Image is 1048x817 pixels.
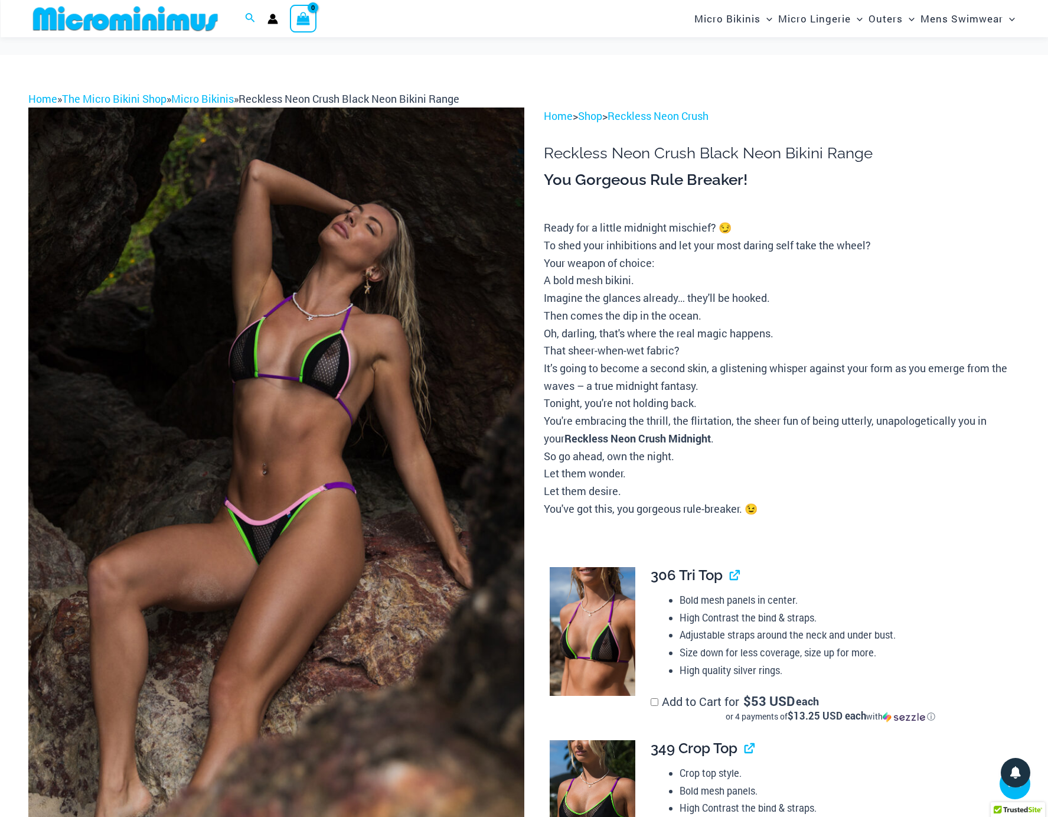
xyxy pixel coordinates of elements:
span: » » » [28,92,459,106]
a: OutersMenu ToggleMenu Toggle [866,4,918,34]
nav: Site Navigation [690,2,1020,35]
li: Adjustable straps around the neck and under bust. [680,626,1010,644]
li: High Contrast the bind & straps. [680,799,1010,817]
span: Mens Swimwear [920,4,1003,34]
li: Bold mesh panels. [680,782,1010,800]
span: Outers [869,4,903,34]
a: Home [544,109,573,123]
span: 306 Tri Top [651,567,723,584]
span: $ [743,692,751,709]
a: Account icon link [267,14,278,24]
span: 53 USD [743,695,795,707]
li: High Contrast the bind & straps. [680,609,1010,627]
h1: Reckless Neon Crush Black Neon Bikini Range [544,144,1020,162]
span: Reckless Neon Crush Black Neon Bikini Range [239,92,459,106]
a: Mens SwimwearMenu ToggleMenu Toggle [918,4,1018,34]
a: The Micro Bikini Shop [62,92,166,106]
p: Ready for a little midnight mischief? 😏 To shed your inhibitions and let your most daring self ta... [544,219,1020,517]
span: 349 Crop Top [651,740,737,757]
a: Micro Bikinis [171,92,234,106]
span: Menu Toggle [1003,4,1015,34]
div: or 4 payments of$13.25 USD eachwithSezzle Click to learn more about Sezzle [651,711,1010,722]
p: > > [544,108,1020,125]
span: each [796,695,819,707]
b: Reckless Neon Crush Midnight [564,431,711,445]
a: Reckless Neon Crush [608,109,709,123]
a: Micro BikinisMenu ToggleMenu Toggle [691,4,775,34]
img: Sezzle [883,712,925,722]
label: Add to Cart for [651,694,1010,723]
span: Menu Toggle [851,4,863,34]
h3: You Gorgeous Rule Breaker! [544,170,1020,190]
li: High quality silver rings. [680,662,1010,679]
a: Home [28,92,57,106]
span: Menu Toggle [903,4,915,34]
span: Micro Bikinis [694,4,760,34]
img: Reckless Neon Crush Black Neon 306 Tri Top [550,567,635,696]
a: Micro LingerieMenu ToggleMenu Toggle [775,4,866,34]
div: or 4 payments of with [651,711,1010,722]
span: Menu Toggle [760,4,772,34]
input: Add to Cart for$53 USD eachor 4 payments of$13.25 USD eachwithSezzle Click to learn more about Se... [651,698,658,706]
li: Crop top style. [680,764,1010,782]
span: Micro Lingerie [778,4,851,34]
a: Search icon link [245,11,256,27]
a: Shop [578,109,602,123]
img: MM SHOP LOGO FLAT [28,5,223,32]
span: $13.25 USD each [788,709,866,722]
a: View Shopping Cart, empty [290,5,317,32]
li: Bold mesh panels in center. [680,591,1010,609]
li: Size down for less coverage, size up for more. [680,644,1010,662]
